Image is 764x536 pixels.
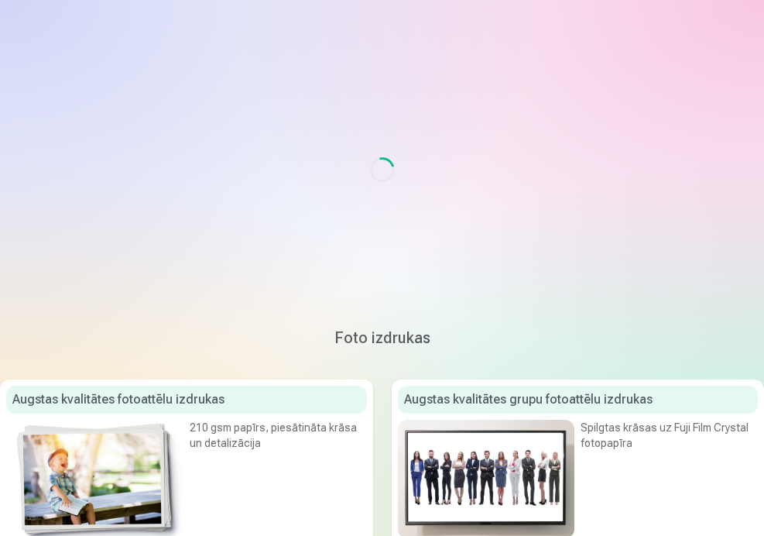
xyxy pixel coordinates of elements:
div: Augstas kvalitātes grupu fotoattēlu izdrukas [398,386,759,414]
div: Spilgtas krāsas uz Fuji Film Crystal fotopapīra [581,420,758,451]
div: Augstas kvalitātes fotoattēlu izdrukas [6,386,367,414]
h3: Foto izdrukas [12,327,752,349]
div: 210 gsm papīrs, piesātināta krāsa un detalizācija [190,420,367,451]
